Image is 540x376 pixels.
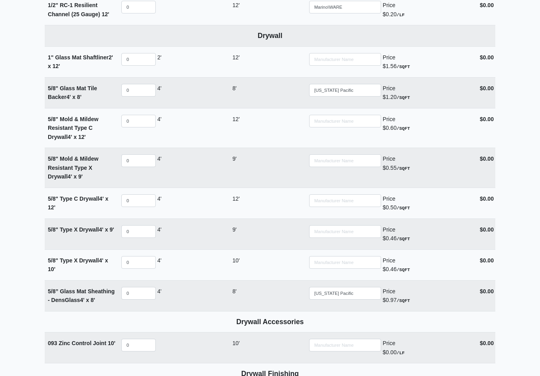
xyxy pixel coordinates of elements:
span: x [74,174,77,180]
span: 4' [68,174,72,180]
div: $0.97 [383,287,458,305]
span: 4' [157,258,162,264]
span: 4' [80,297,84,304]
span: 8' [232,289,237,295]
span: 10' [232,340,240,347]
strong: /LF [397,351,404,356]
input: Search [309,287,381,300]
span: x [48,63,51,70]
span: x [105,258,108,264]
span: 4' [66,94,71,101]
strong: /SQFT [397,237,410,242]
input: quantity [121,53,156,66]
div: Price [383,256,458,266]
strong: 5/8" Mold & Mildew Resistant Type X Drywall [48,156,98,180]
strong: /LF [397,13,404,18]
strong: $0.00 [480,55,494,61]
input: Search [309,226,381,238]
input: quantity [121,1,156,14]
span: 2' [109,55,113,61]
span: 4' [157,85,162,92]
span: 4' [157,196,162,202]
span: 12' [232,2,240,9]
strong: /SQFT [397,268,410,273]
strong: /SQFT [397,65,410,70]
span: 12' [48,205,55,211]
strong: $0.00 [480,227,494,233]
span: 4' [99,227,103,233]
div: Price [383,339,458,348]
strong: $0.00 [480,156,494,162]
input: quantity [121,287,156,300]
strong: $0.00 [480,340,494,347]
span: 12' [78,134,86,141]
span: 4' [157,227,162,233]
div: $0.20 [383,1,458,19]
span: 9' [78,174,83,180]
strong: 1" Glass Mat Shaftliner [48,55,113,70]
input: Search [309,53,381,66]
input: Search [309,195,381,207]
span: 8' [77,94,81,101]
div: Price [383,226,458,235]
div: Price [383,84,458,93]
span: 12' [232,116,240,123]
input: Search [309,339,381,352]
div: $0.55 [383,155,458,173]
strong: 5/8” Glass Mat Sheathing - DensGlass [48,289,115,304]
span: x [105,196,108,202]
span: 8' [91,297,95,304]
div: $0.50 [383,195,458,213]
span: x [74,134,77,141]
strong: $0.00 [480,2,494,9]
strong: $0.00 [480,258,494,264]
strong: /SQFT [397,167,410,171]
div: Price [383,155,458,164]
span: 10' [232,258,240,264]
strong: /SQFT [397,96,410,101]
span: 9' [232,227,237,233]
strong: /SQFT [397,206,410,211]
span: 12' [102,11,109,18]
div: Price [383,53,458,63]
strong: 5/8" Glass Mat Tile Backer [48,85,97,101]
input: Search [309,84,381,97]
input: Search [309,1,381,14]
div: Price [383,287,458,296]
input: quantity [121,256,156,269]
input: quantity [121,195,156,207]
span: 2' [157,55,162,61]
div: $0.00 [383,339,458,357]
div: Price [383,195,458,204]
span: x [105,227,108,233]
input: quantity [121,84,156,97]
div: Price [383,115,458,124]
strong: 093 Zinc Control Joint [48,340,115,347]
span: 8' [232,85,237,92]
div: $1.20 [383,84,458,102]
span: 10' [108,340,115,347]
input: quantity [121,339,156,352]
span: 12' [232,55,240,61]
div: Price [383,1,458,10]
span: 12' [232,196,240,202]
strong: /SQFT [397,127,410,131]
span: 4' [99,258,103,264]
span: 4' [68,134,72,141]
span: x [72,94,76,101]
input: Search [309,155,381,167]
strong: 5/8" Type X Drywall [48,258,108,273]
span: 12' [53,63,60,70]
span: 10' [48,266,55,273]
span: 9' [232,156,237,162]
div: $1.56 [383,53,458,71]
span: 4' [157,116,162,123]
strong: 1/2" RC-1 Resilient Channel (25 Gauge) [48,2,109,18]
span: x [86,297,89,304]
input: quantity [121,226,156,238]
b: Drywall [258,32,283,40]
span: 4' [99,196,104,202]
strong: $0.00 [480,116,494,123]
strong: 5/8" Type C Drywall [48,196,108,211]
input: quantity [121,155,156,167]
